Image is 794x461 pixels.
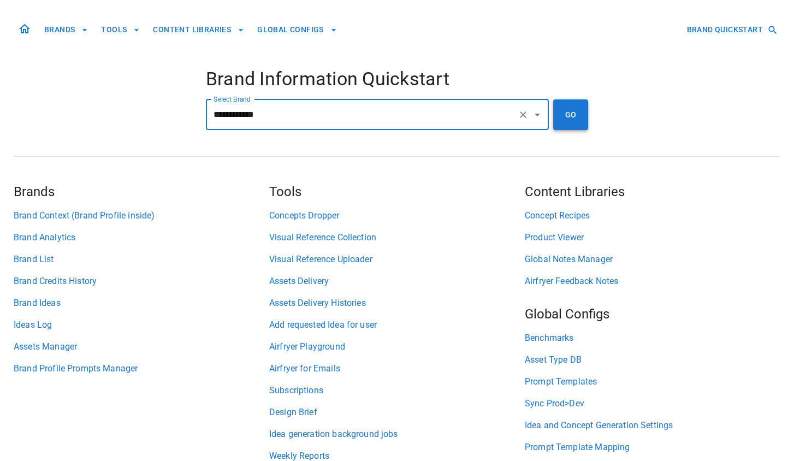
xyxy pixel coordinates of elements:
a: Global Notes Manager [525,253,780,266]
button: GLOBAL CONFIGS [253,20,341,40]
button: Open [530,107,545,122]
a: Design Brief [269,406,525,419]
a: Concept Recipes [525,209,780,222]
a: Brand Profile Prompts Manager [14,362,269,375]
a: Ideas Log [14,318,269,332]
a: Asset Type DB [525,353,780,367]
button: BRAND QUICKSTART [683,20,780,40]
a: Idea generation background jobs [269,428,525,441]
a: Subscriptions [269,384,525,397]
a: Concepts Dropper [269,209,525,222]
h5: Brands [14,183,269,200]
a: Airfryer Feedback Notes [525,275,780,288]
label: Select Brand [214,94,251,104]
h5: Global Configs [525,305,780,323]
a: Airfryer Playground [269,340,525,353]
a: Product Viewer [525,231,780,244]
a: Assets Delivery Histories [269,297,525,310]
a: Brand Ideas [14,297,269,310]
button: BRANDS [40,20,92,40]
a: Sync Prod>Dev [525,397,780,410]
a: Assets Delivery [269,275,525,288]
h5: Tools [269,183,525,200]
a: Airfryer for Emails [269,362,525,375]
a: Brand Context (Brand Profile inside) [14,209,269,222]
a: Idea and Concept Generation Settings [525,419,780,432]
a: Brand Credits History [14,275,269,288]
a: Add requested Idea for user [269,318,525,332]
a: Prompt Templates [525,375,780,388]
a: Brand List [14,253,269,266]
a: Brand Analytics [14,231,269,244]
a: Prompt Template Mapping [525,441,780,454]
button: GO [553,99,588,130]
h5: Content Libraries [525,183,780,200]
button: CONTENT LIBRARIES [149,20,248,40]
a: Assets Manager [14,340,269,353]
h4: Brand Information Quickstart [206,68,588,91]
a: Benchmarks [525,332,780,345]
a: Visual Reference Collection [269,231,525,244]
button: Clear [515,107,531,122]
button: TOOLS [97,20,144,40]
a: Visual Reference Uploader [269,253,525,266]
